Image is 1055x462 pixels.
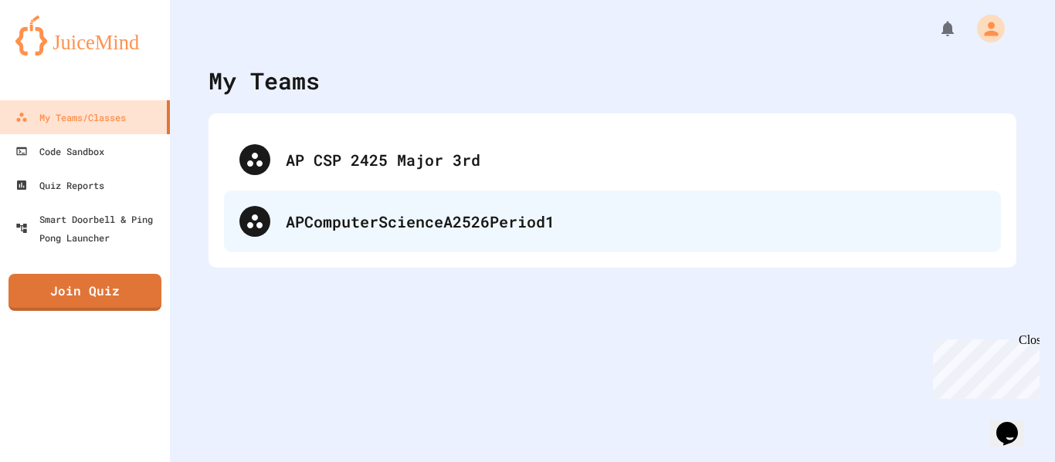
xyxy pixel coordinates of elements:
[286,210,985,233] div: APComputerScienceA2526Period1
[961,11,1009,46] div: My Account
[15,15,154,56] img: logo-orange.svg
[224,191,1001,252] div: APComputerScienceA2526Period1
[8,274,161,311] a: Join Quiz
[15,210,164,247] div: Smart Doorbell & Ping Pong Launcher
[15,176,104,194] div: Quiz Reports
[286,148,985,171] div: AP CSP 2425 Major 3rd
[209,63,320,98] div: My Teams
[224,129,1001,191] div: AP CSP 2425 Major 3rd
[6,6,107,98] div: Chat with us now!Close
[15,142,104,160] div: Code Sandbox
[990,400,1040,447] iframe: chat widget
[910,15,961,42] div: My Notifications
[15,108,126,126] div: My Teams/Classes
[927,333,1040,399] iframe: chat widget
